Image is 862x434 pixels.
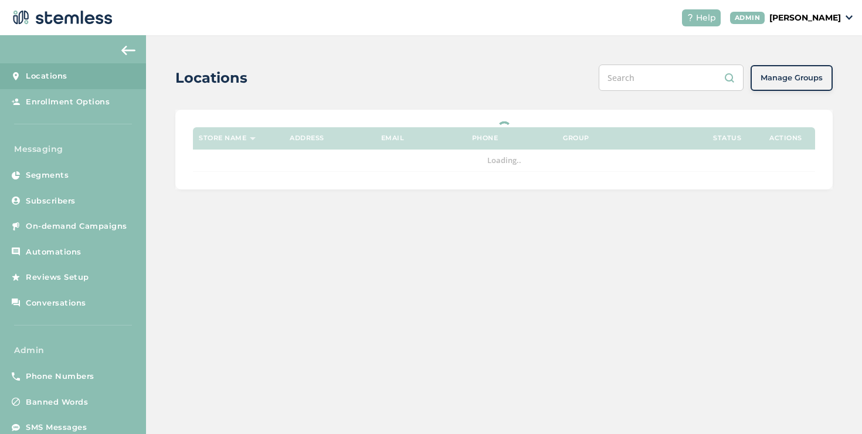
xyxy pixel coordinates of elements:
[26,396,88,408] span: Banned Words
[9,6,113,29] img: logo-dark-0685b13c.svg
[26,246,82,258] span: Automations
[769,12,841,24] p: [PERSON_NAME]
[761,72,823,84] span: Manage Groups
[687,14,694,21] img: icon-help-white-03924b79.svg
[121,46,135,55] img: icon-arrow-back-accent-c549486e.svg
[26,169,69,181] span: Segments
[26,297,86,309] span: Conversations
[175,67,247,89] h2: Locations
[730,12,765,24] div: ADMIN
[26,371,94,382] span: Phone Numbers
[26,96,110,108] span: Enrollment Options
[26,70,67,82] span: Locations
[599,65,744,91] input: Search
[696,12,716,24] span: Help
[751,65,833,91] button: Manage Groups
[26,195,76,207] span: Subscribers
[26,272,89,283] span: Reviews Setup
[26,422,87,433] span: SMS Messages
[26,221,127,232] span: On-demand Campaigns
[846,15,853,20] img: icon_down-arrow-small-66adaf34.svg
